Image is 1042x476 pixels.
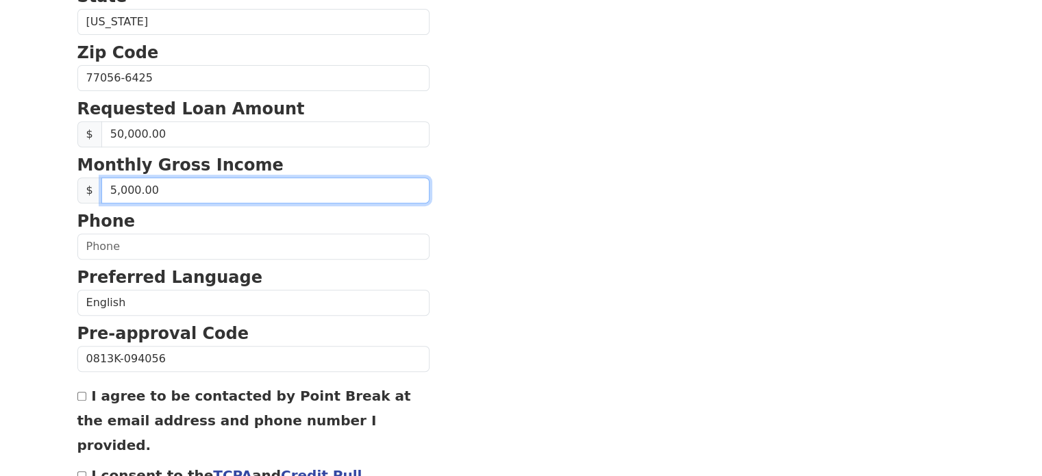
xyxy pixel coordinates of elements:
[77,212,136,231] strong: Phone
[77,99,305,118] strong: Requested Loan Amount
[77,65,430,91] input: Zip Code
[77,177,102,203] span: $
[77,268,262,287] strong: Preferred Language
[77,346,430,372] input: Pre-approval Code
[77,43,159,62] strong: Zip Code
[77,324,249,343] strong: Pre-approval Code
[77,153,430,177] p: Monthly Gross Income
[101,177,430,203] input: 0.00
[101,121,430,147] input: Requested Loan Amount
[77,234,430,260] input: Phone
[77,121,102,147] span: $
[77,388,411,453] label: I agree to be contacted by Point Break at the email address and phone number I provided.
